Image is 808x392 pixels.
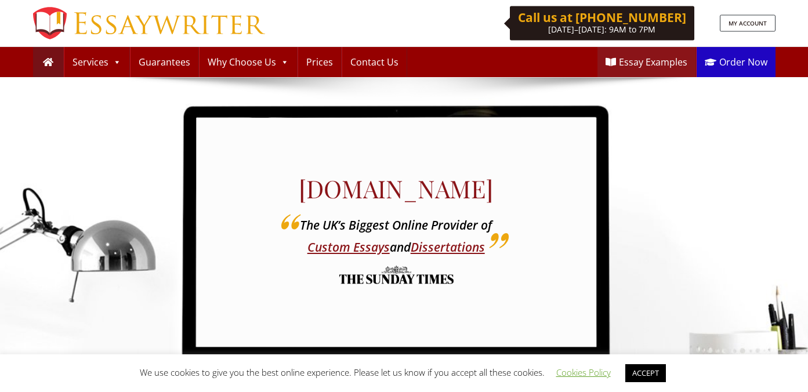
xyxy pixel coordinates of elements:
span: [DATE]–[DATE]: 9AM to 7PM [548,24,655,35]
a: Custom Essays [307,239,390,255]
a: Why Choose Us [200,47,297,77]
img: the sunday times [338,259,454,291]
span: We use cookies to give you the best online experience. Please let us know if you accept all these... [140,366,669,378]
a: ACCEPT [625,364,666,382]
i: The UK’s Biggest Online Provider of and [300,217,492,255]
a: Dissertations [411,239,485,255]
a: Prices [298,47,341,77]
h1: [DOMAIN_NAME] [299,174,493,203]
a: Contact Us [342,47,407,77]
a: Services [64,47,129,77]
a: MY ACCOUNT [720,15,776,32]
a: Essay Examples [597,47,695,77]
a: Order Now [697,47,776,77]
a: Guarantees [131,47,198,77]
b: Call us at [PHONE_NUMBER] [518,9,686,26]
a: Cookies Policy [556,366,611,378]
